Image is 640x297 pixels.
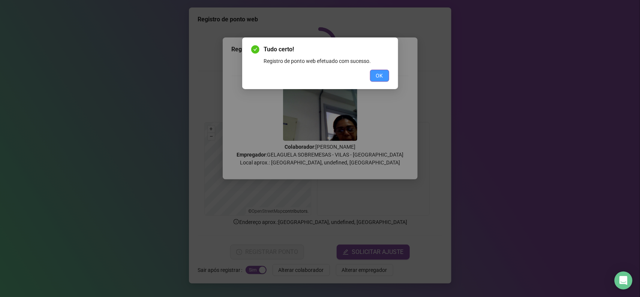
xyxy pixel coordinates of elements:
[376,72,383,80] span: OK
[615,272,633,290] div: Open Intercom Messenger
[251,45,259,54] span: check-circle
[264,45,389,54] span: Tudo certo!
[264,57,389,65] div: Registro de ponto web efetuado com sucesso.
[370,70,389,82] button: OK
